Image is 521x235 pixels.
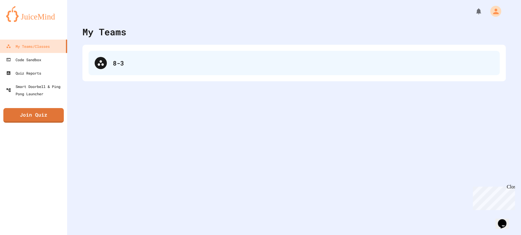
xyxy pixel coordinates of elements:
[2,2,42,39] div: Chat with us now!Close
[89,51,500,75] div: 8-3
[470,184,515,210] iframe: chat widget
[6,6,61,22] img: logo-orange.svg
[464,6,484,16] div: My Notifications
[6,56,41,63] div: Code Sandbox
[6,43,50,50] div: My Teams/Classes
[6,83,65,97] div: Smart Doorbell & Ping Pong Launcher
[82,25,126,39] div: My Teams
[3,108,64,123] a: Join Quiz
[6,69,41,77] div: Quiz Reports
[484,4,503,18] div: My Account
[113,58,494,68] div: 8-3
[495,211,515,229] iframe: chat widget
